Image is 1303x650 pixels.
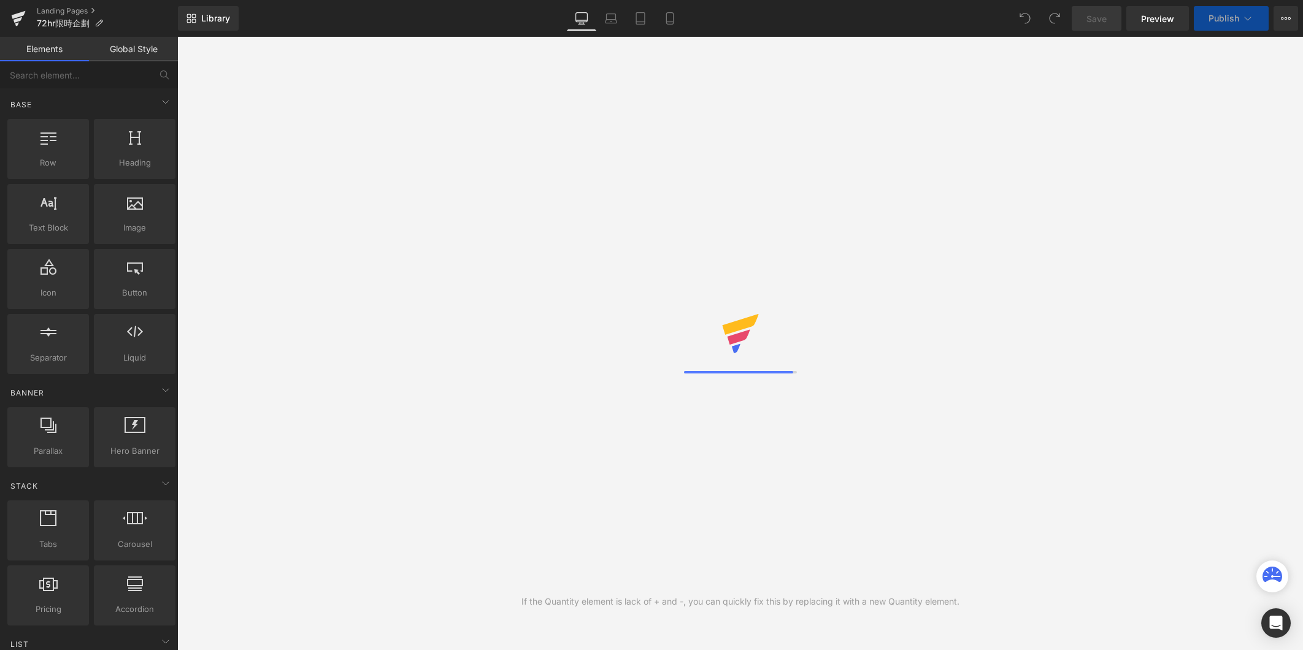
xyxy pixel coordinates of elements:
[89,37,178,61] a: Global Style
[655,6,685,31] a: Mobile
[626,6,655,31] a: Tablet
[98,156,172,169] span: Heading
[98,538,172,551] span: Carousel
[567,6,596,31] a: Desktop
[1274,6,1298,31] button: More
[1013,6,1037,31] button: Undo
[98,603,172,616] span: Accordion
[1126,6,1189,31] a: Preview
[1194,6,1269,31] button: Publish
[98,221,172,234] span: Image
[37,6,178,16] a: Landing Pages
[201,13,230,24] span: Library
[11,221,85,234] span: Text Block
[11,538,85,551] span: Tabs
[98,445,172,457] span: Hero Banner
[11,351,85,364] span: Separator
[1141,12,1174,25] span: Preview
[11,445,85,457] span: Parallax
[98,286,172,299] span: Button
[37,18,90,28] span: 72hr限時企劃
[1261,608,1291,638] div: Open Intercom Messenger
[11,603,85,616] span: Pricing
[9,638,30,650] span: List
[11,286,85,299] span: Icon
[11,156,85,169] span: Row
[178,6,239,31] a: New Library
[1209,13,1239,23] span: Publish
[98,351,172,364] span: Liquid
[1086,12,1107,25] span: Save
[1042,6,1067,31] button: Redo
[521,595,959,608] div: If the Quantity element is lack of + and -, you can quickly fix this by replacing it with a new Q...
[9,387,45,399] span: Banner
[9,480,39,492] span: Stack
[596,6,626,31] a: Laptop
[9,99,33,110] span: Base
